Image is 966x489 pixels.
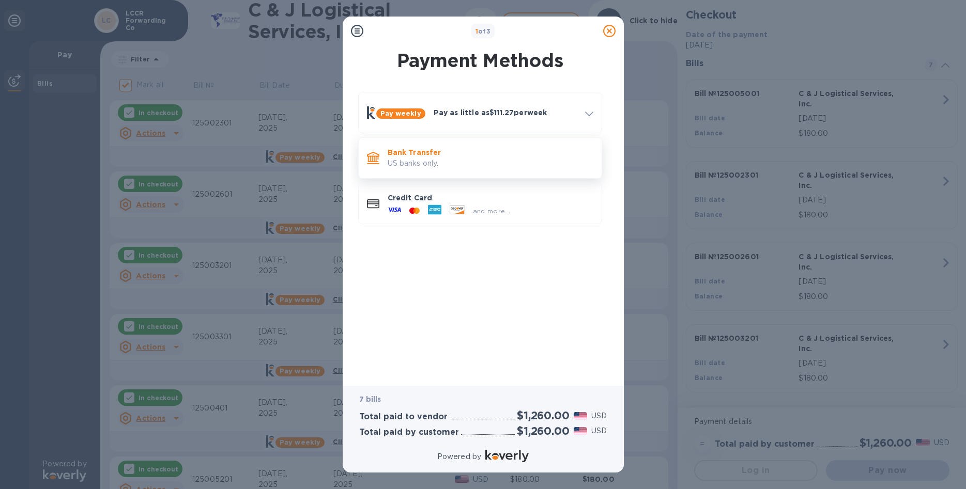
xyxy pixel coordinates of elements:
span: 1 [476,27,478,35]
p: USD [591,425,607,436]
p: Bank Transfer [388,147,593,157]
img: Logo [485,450,529,462]
h2: $1,260.00 [517,424,569,437]
p: USD [591,411,607,421]
p: Credit Card [388,193,593,203]
b: Pay weekly [380,109,421,117]
span: and more... [473,207,511,215]
p: US banks only. [388,158,593,169]
h3: Total paid to vendor [359,412,448,422]
h2: $1,260.00 [517,409,569,422]
img: USD [574,412,588,419]
h1: Payment Methods [356,50,604,71]
p: Pay as little as $111.27 per week [434,107,577,118]
p: Powered by [437,451,481,462]
b: of 3 [476,27,491,35]
h3: Total paid by customer [359,428,459,437]
img: USD [574,427,588,434]
b: 7 bills [359,395,381,403]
